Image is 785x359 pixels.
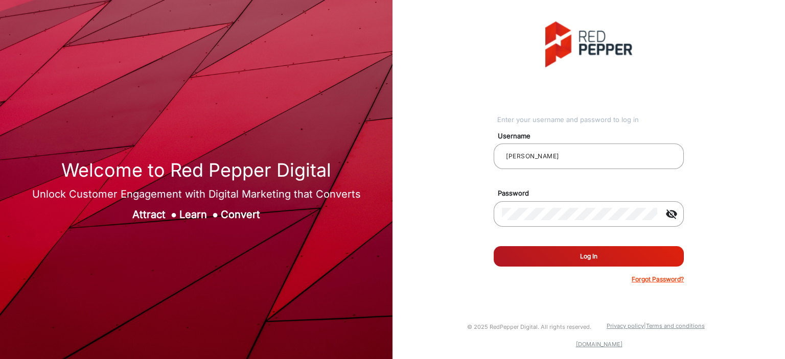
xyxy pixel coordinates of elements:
[32,207,361,222] div: Attract Learn Convert
[646,322,705,329] a: Terms and conditions
[545,21,632,67] img: vmg-logo
[607,322,644,329] a: Privacy policy
[212,208,218,221] span: ●
[171,208,177,221] span: ●
[32,159,361,181] h1: Welcome to Red Pepper Digital
[659,208,684,220] mat-icon: visibility_off
[490,188,696,199] mat-label: Password
[644,322,646,329] a: |
[32,186,361,202] div: Unlock Customer Engagement with Digital Marketing that Converts
[632,275,684,284] p: Forgot Password?
[502,150,676,162] input: Your username
[497,115,684,125] div: Enter your username and password to log in
[576,341,622,348] a: [DOMAIN_NAME]
[490,131,696,141] mat-label: Username
[467,323,591,330] small: © 2025 RedPepper Digital. All rights reserved.
[494,246,684,267] button: Log In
